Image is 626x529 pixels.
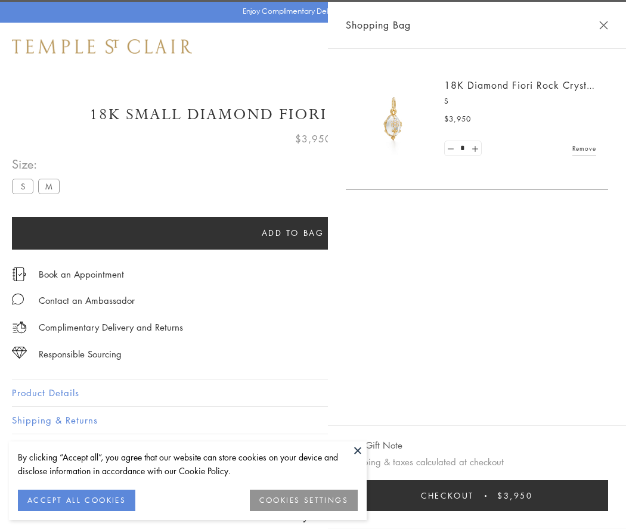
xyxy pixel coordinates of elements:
span: $3,950 [497,489,533,502]
span: Add to bag [262,226,324,239]
button: COOKIES SETTINGS [250,490,358,511]
a: Book an Appointment [39,267,124,281]
span: $3,950 [295,131,331,147]
a: Set quantity to 2 [469,141,481,156]
p: S [444,95,596,107]
button: Gifting [12,434,614,461]
button: Checkout $3,950 [346,480,608,511]
p: Shipping & taxes calculated at checkout [346,455,608,469]
a: Remove [572,142,596,155]
img: icon_appointment.svg [12,267,26,281]
button: Product Details [12,379,614,406]
img: P51889-E11FIORI [358,83,429,155]
img: Temple St. Clair [12,39,192,54]
div: Contact an Ambassador [39,293,135,308]
div: Responsible Sourcing [39,347,122,362]
span: Size: [12,154,64,174]
button: Add Gift Note [346,438,402,453]
div: By clicking “Accept all”, you agree that our website can store cookies on your device and disclos... [18,450,358,478]
button: Shipping & Returns [12,407,614,434]
button: Close Shopping Bag [599,21,608,30]
button: ACCEPT ALL COOKIES [18,490,135,511]
label: M [38,179,60,194]
p: Complimentary Delivery and Returns [39,320,183,335]
span: $3,950 [444,113,471,125]
img: MessageIcon-01_2.svg [12,293,24,305]
p: Enjoy Complimentary Delivery & Returns [243,5,378,17]
span: Checkout [421,489,474,502]
a: Set quantity to 0 [445,141,457,156]
img: icon_delivery.svg [12,320,27,335]
span: Shopping Bag [346,17,411,33]
label: S [12,179,33,194]
h1: 18K Small Diamond Fiori Rock Crystal Amulet [12,104,614,125]
button: Add to bag [12,217,574,250]
img: icon_sourcing.svg [12,347,27,359]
